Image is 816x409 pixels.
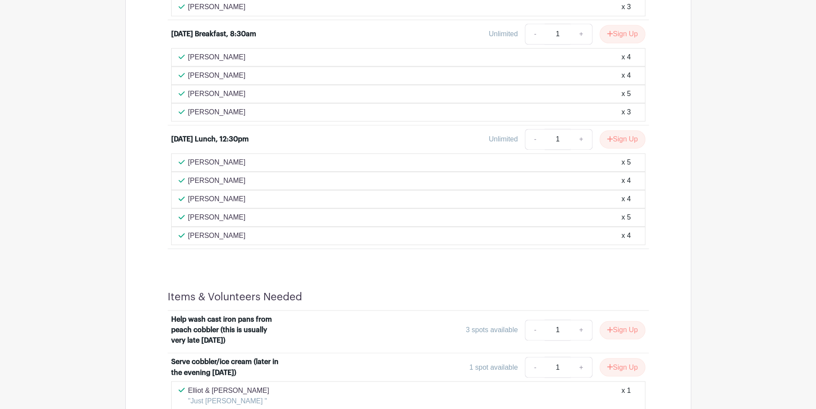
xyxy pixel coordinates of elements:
div: 3 spots available [466,325,518,335]
a: + [570,24,592,45]
div: x 4 [621,70,630,81]
div: x 5 [621,157,630,168]
div: Help wash cast iron pans from peach cobbler (this is usually very late [DATE]) [171,314,279,346]
p: [PERSON_NAME] [188,212,246,223]
div: Unlimited [489,134,518,144]
div: x 5 [621,212,630,223]
p: [PERSON_NAME] [188,107,246,117]
div: x 4 [621,194,630,204]
p: [PERSON_NAME] [188,230,246,241]
a: - [525,24,545,45]
div: [DATE] Breakfast, 8:30am [171,29,256,39]
p: [PERSON_NAME] [188,89,246,99]
div: [DATE] Lunch, 12:30pm [171,134,249,144]
div: x 1 [621,385,630,406]
button: Sign Up [599,130,645,148]
div: x 3 [621,2,630,12]
p: Elliot & [PERSON_NAME] [188,385,269,395]
p: "Just [PERSON_NAME] " [188,395,269,406]
div: x 4 [621,175,630,186]
div: x 5 [621,89,630,99]
div: x 4 [621,230,630,241]
p: [PERSON_NAME] [188,70,246,81]
p: [PERSON_NAME] [188,2,246,12]
div: Serve cobbler/ice cream (later in the evening [DATE]) [171,357,279,378]
p: [PERSON_NAME] [188,52,246,62]
a: - [525,320,545,340]
div: x 3 [621,107,630,117]
div: 1 spot available [469,362,518,372]
p: [PERSON_NAME] [188,175,246,186]
p: [PERSON_NAME] [188,157,246,168]
button: Sign Up [599,25,645,43]
p: [PERSON_NAME] [188,194,246,204]
div: Unlimited [489,29,518,39]
div: x 4 [621,52,630,62]
a: + [570,357,592,378]
a: + [570,129,592,150]
button: Sign Up [599,321,645,339]
a: + [570,320,592,340]
h4: Items & Volunteers Needed [168,291,302,303]
a: - [525,129,545,150]
button: Sign Up [599,358,645,376]
a: - [525,357,545,378]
